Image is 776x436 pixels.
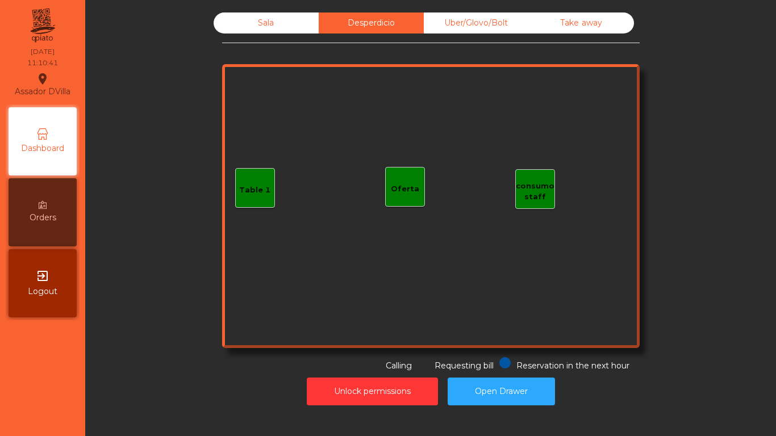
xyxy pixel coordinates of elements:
div: Table 1 [239,185,270,196]
div: Oferta [391,183,419,195]
div: 11:10:41 [27,58,58,68]
span: Calling [386,360,412,371]
span: Dashboard [21,142,64,154]
div: Sala [214,12,319,33]
span: Logout [28,286,57,297]
div: [DATE] [31,47,55,57]
button: Unlock permissions [307,378,438,405]
span: Orders [30,212,56,224]
img: qpiato [28,6,56,45]
div: Desperdicio [319,12,424,33]
span: Requesting bill [435,360,494,371]
i: exit_to_app [36,269,49,283]
div: consumo staff [516,181,554,203]
i: location_on [36,72,49,86]
button: Open Drawer [448,378,555,405]
div: Take away [529,12,634,33]
span: Reservation in the next hour [516,360,629,371]
div: Uber/Glovo/Bolt [424,12,529,33]
div: Assador DVilla [15,70,70,99]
